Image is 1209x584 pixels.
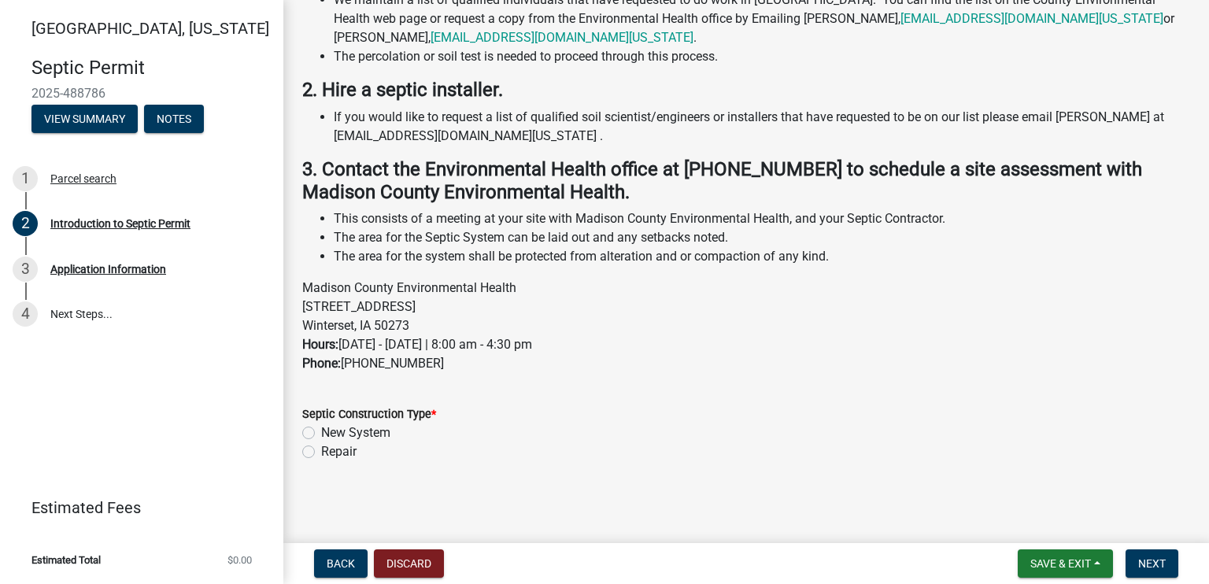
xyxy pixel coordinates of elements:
[31,105,138,133] button: View Summary
[13,492,258,523] a: Estimated Fees
[302,79,503,101] strong: 2. Hire a septic installer.
[50,264,166,275] div: Application Information
[50,173,116,184] div: Parcel search
[327,557,355,570] span: Back
[1138,557,1166,570] span: Next
[31,19,269,38] span: [GEOGRAPHIC_DATA], [US_STATE]
[321,442,357,461] label: Repair
[1030,557,1091,570] span: Save & Exit
[302,158,1142,203] strong: 3. Contact the Environmental Health office at [PHONE_NUMBER] to schedule a site assessment with M...
[227,555,252,565] span: $0.00
[13,166,38,191] div: 1
[302,409,436,420] label: Septic Construction Type
[431,30,693,45] a: [EMAIL_ADDRESS][DOMAIN_NAME][US_STATE]
[334,47,1190,66] li: The percolation or soil test is needed to proceed through this process.
[302,337,338,352] strong: Hours:
[314,549,368,578] button: Back
[13,211,38,236] div: 2
[334,209,1190,228] li: This consists of a meeting at your site with Madison County Environmental Health, and your Septic...
[334,108,1190,146] li: If you would like to request a list of qualified soil scientist/engineers or installers that have...
[31,113,138,126] wm-modal-confirm: Summary
[31,86,252,101] span: 2025-488786
[334,247,1190,266] li: The area for the system shall be protected from alteration and or compaction of any kind.
[302,279,1190,373] p: Madison County Environmental Health [STREET_ADDRESS] Winterset, IA 50273 [DATE] - [DATE] | 8:00 a...
[1126,549,1178,578] button: Next
[13,301,38,327] div: 4
[900,11,1163,26] a: [EMAIL_ADDRESS][DOMAIN_NAME][US_STATE]
[31,57,271,79] h4: Septic Permit
[50,218,190,229] div: Introduction to Septic Permit
[13,257,38,282] div: 3
[321,423,390,442] label: New System
[302,356,341,371] strong: Phone:
[1018,549,1113,578] button: Save & Exit
[31,555,101,565] span: Estimated Total
[144,113,204,126] wm-modal-confirm: Notes
[374,549,444,578] button: Discard
[334,228,1190,247] li: The area for the Septic System can be laid out and any setbacks noted.
[144,105,204,133] button: Notes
